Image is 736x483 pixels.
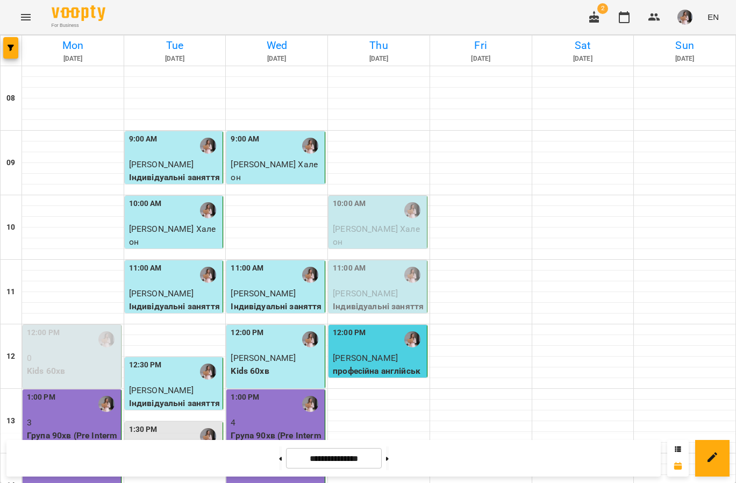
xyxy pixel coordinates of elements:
img: Марія Бєлогурова [404,331,420,347]
span: 2 [597,3,608,14]
h6: [DATE] [432,54,530,64]
span: [PERSON_NAME] Халеон [231,159,318,182]
p: Індивідуальні заняття 50хв [129,171,221,196]
p: Група 90хв (Pre Intermediate A) [27,429,119,454]
span: [PERSON_NAME] [333,353,398,363]
label: 9:00 AM [231,133,259,145]
p: Kids 60хв [27,365,119,378]
h6: 13 [6,415,15,427]
h6: [DATE] [330,54,428,64]
button: Menu [13,4,39,30]
img: Марія Бєлогурова [98,396,115,412]
label: 10:00 AM [129,198,162,210]
label: 1:00 PM [27,392,55,403]
label: 12:00 PM [231,327,263,339]
h6: [DATE] [635,54,734,64]
h6: Tue [126,37,224,54]
p: Індивідуальні заняття 50хв [333,300,425,325]
img: Марія Бєлогурова [98,331,115,347]
img: Марія Бєлогурова [302,267,318,283]
h6: Fri [432,37,530,54]
label: 11:00 AM [333,262,366,274]
p: 4 [231,416,323,429]
label: 10:00 AM [333,198,366,210]
span: [PERSON_NAME] Халеон [333,224,420,247]
img: Марія Бєлогурова [200,267,216,283]
span: [PERSON_NAME] [231,288,296,299]
p: 0 [27,352,119,365]
h6: 11 [6,286,15,298]
h6: 08 [6,93,15,104]
img: Марія Бєлогурова [200,428,216,444]
img: Марія Бєлогурова [200,138,216,154]
p: Індивідуальні заняття 50хв [129,397,221,422]
img: Марія Бєлогурова [302,396,318,412]
span: [PERSON_NAME] [129,385,194,395]
label: 11:00 AM [231,262,263,274]
h6: Mon [24,37,122,54]
img: Марія Бєлогурова [200,364,216,380]
span: For Business [52,22,105,29]
h6: Sat [534,37,632,54]
h6: [DATE] [534,54,632,64]
label: 11:00 AM [129,262,162,274]
h6: [DATE] [126,54,224,64]
label: 12:30 PM [129,359,162,371]
span: [PERSON_NAME] Халеон [129,224,216,247]
label: 12:00 PM [333,327,366,339]
img: Марія Бєлогурова [200,202,216,218]
img: Марія Бєлогурова [302,331,318,347]
p: Індивідуальні заняття 50хв [129,300,221,325]
img: Voopty Logo [52,5,105,21]
p: Індивідуальні заняття 50хв [231,300,323,325]
h6: Thu [330,37,428,54]
button: EN [703,7,723,27]
label: 9:00 AM [129,133,158,145]
h6: Wed [227,37,326,54]
p: Індивідуальні заняття 50хв [333,248,425,273]
h6: 12 [6,351,15,363]
img: Марія Бєлогурова [302,138,318,154]
img: b3d641f4c4777ccbd52dfabb287f3e8a.jpg [677,10,692,25]
img: Марія Бєлогурова [404,202,420,218]
span: [PERSON_NAME] [231,353,296,363]
label: 12:00 PM [27,327,60,339]
h6: 10 [6,222,15,233]
p: Індивідуальні заняття 50хв [231,183,323,209]
span: [PERSON_NAME] [333,288,398,299]
p: професійна англійська 60 хв. [333,365,425,390]
p: 3 [27,416,119,429]
p: Індивідуальні заняття 50хв [129,248,221,273]
h6: 09 [6,157,15,169]
img: Марія Бєлогурова [404,267,420,283]
label: 1:00 PM [231,392,259,403]
h6: Sun [635,37,734,54]
h6: [DATE] [24,54,122,64]
label: 1:30 PM [129,424,158,436]
span: [PERSON_NAME] [129,159,194,169]
p: Група 90хв (Pre Intermediate A) [231,429,323,454]
span: [PERSON_NAME] [129,288,194,299]
p: Kids 60хв [231,365,323,378]
span: EN [708,11,719,23]
h6: [DATE] [227,54,326,64]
